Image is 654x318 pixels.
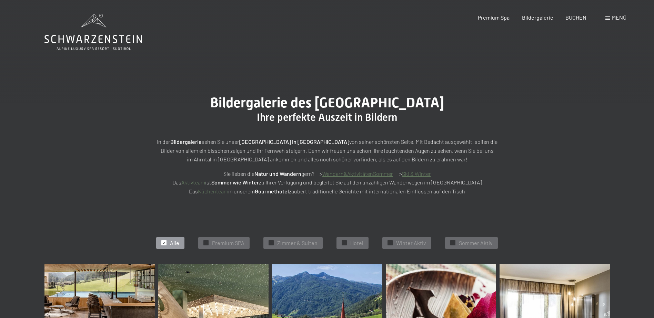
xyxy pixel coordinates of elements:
a: Aktivteam [181,179,205,185]
span: Ihre perfekte Auszeit in Bildern [257,111,397,123]
strong: [GEOGRAPHIC_DATA] in [GEOGRAPHIC_DATA] [239,138,349,145]
a: BUCHEN [565,14,586,21]
p: Sie lieben die gern? --> ---> Das ist zu Ihrer Verfügung und begleitet Sie auf den unzähligen Wan... [155,169,500,196]
span: Alle [170,239,179,247]
a: Ski & Winter [402,170,431,177]
span: Sommer Aktiv [459,239,493,247]
span: Zimmer & Suiten [277,239,318,247]
strong: Sommer wie Winter [211,179,259,185]
strong: Natur und Wandern [254,170,301,177]
span: ✓ [343,241,346,245]
a: Wandern&AktivitätenSommer [322,170,393,177]
a: Bildergalerie [522,14,553,21]
p: In der sehen Sie unser von seiner schönsten Seite. Mit Bedacht ausgewählt, sollen die Bilder von ... [155,137,500,164]
span: ✓ [389,241,392,245]
strong: Bildergalerie [170,138,202,145]
span: Menü [612,14,626,21]
a: Premium Spa [478,14,510,21]
strong: Gourmethotel [255,188,289,194]
span: ✓ [452,241,454,245]
span: Winter Aktiv [396,239,426,247]
a: Küchenteam [198,188,228,194]
span: Premium SPA [212,239,244,247]
span: Hotel [350,239,363,247]
span: ✓ [270,241,273,245]
span: Bildergalerie des [GEOGRAPHIC_DATA] [210,95,444,111]
span: ✓ [205,241,208,245]
span: ✓ [163,241,165,245]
